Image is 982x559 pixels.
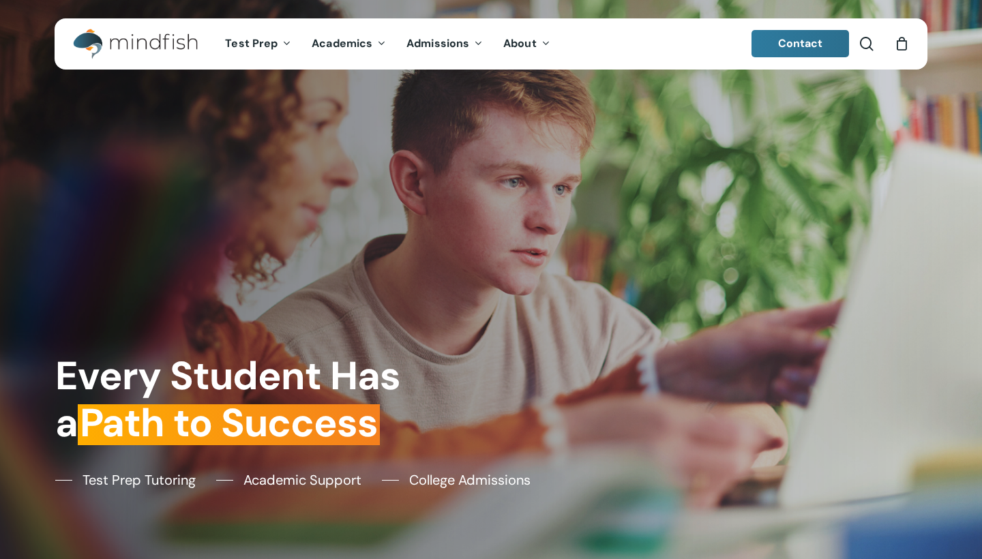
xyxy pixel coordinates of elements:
header: Main Menu [55,18,927,70]
a: About [493,38,561,50]
em: Path to Success [78,397,380,449]
span: Contact [778,36,823,50]
nav: Main Menu [215,18,560,70]
a: Admissions [396,38,493,50]
a: Contact [752,30,850,57]
span: Academic Support [243,470,361,490]
span: Test Prep Tutoring [83,470,196,490]
span: About [503,36,537,50]
span: College Admissions [409,470,531,490]
a: College Admissions [382,470,531,490]
span: Academics [312,36,372,50]
a: Test Prep Tutoring [55,470,196,490]
h1: Every Student Has a [55,352,482,447]
a: Academic Support [216,470,361,490]
span: Test Prep [225,36,278,50]
span: Admissions [406,36,469,50]
a: Academics [301,38,396,50]
a: Test Prep [215,38,301,50]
